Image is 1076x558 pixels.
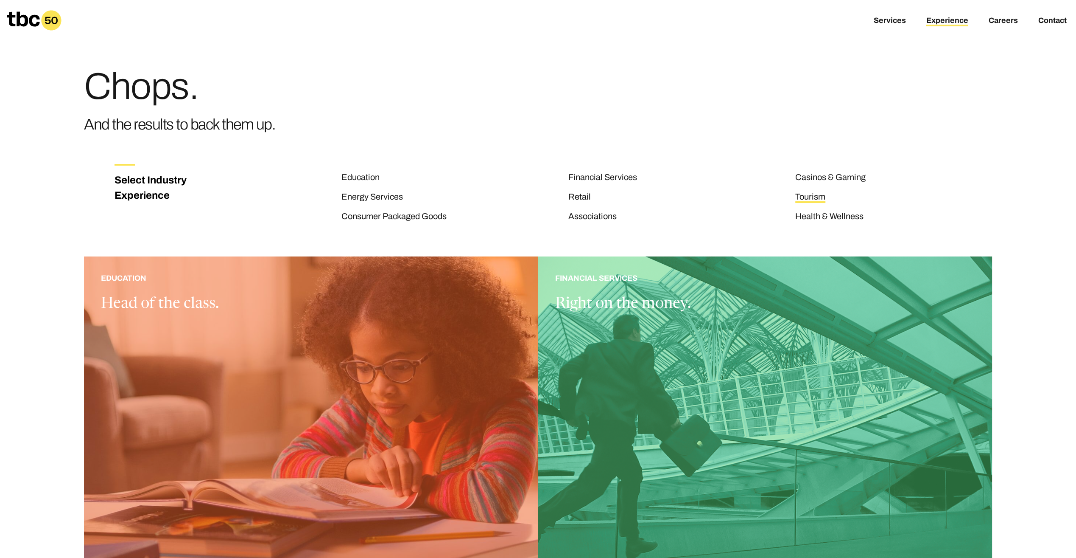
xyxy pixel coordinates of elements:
a: Casinos & Gaming [795,172,866,183]
a: Education [341,172,380,183]
a: Experience [926,16,968,26]
a: Associations [568,211,617,223]
a: Retail [568,192,591,203]
a: Homepage [7,10,61,31]
h1: Chops. [84,68,275,105]
a: Health & Wellness [795,211,864,223]
a: Financial Services [568,172,637,183]
a: Services [873,16,906,26]
a: Energy Services [341,192,403,203]
a: Contact [1038,16,1066,26]
h3: And the results to back them up. [84,112,275,137]
a: Tourism [795,192,825,203]
h3: Select Industry Experience [115,172,196,203]
a: Careers [988,16,1017,26]
a: Consumer Packaged Goods [341,211,447,223]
